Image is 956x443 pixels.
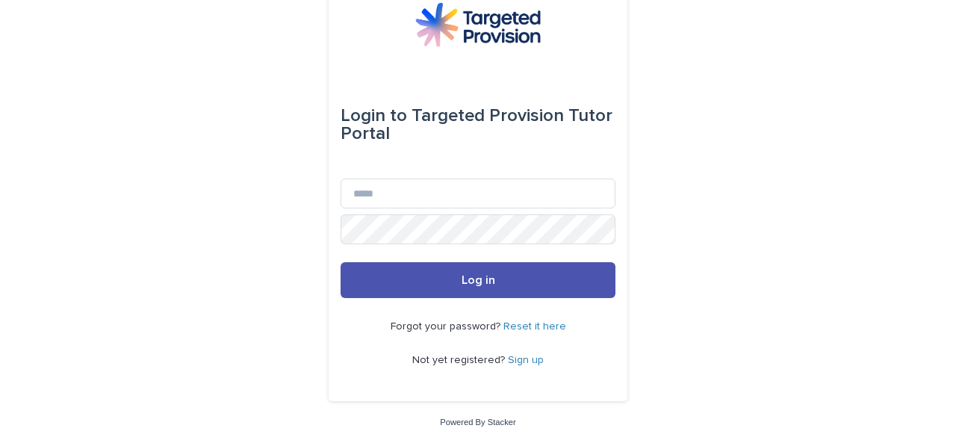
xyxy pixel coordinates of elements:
[341,107,407,125] span: Login to
[341,95,615,155] div: Targeted Provision Tutor Portal
[503,321,566,332] a: Reset it here
[415,2,541,47] img: M5nRWzHhSzIhMunXDL62
[440,418,515,427] a: Powered By Stacker
[341,262,615,298] button: Log in
[412,355,508,365] span: Not yet registered?
[391,321,503,332] span: Forgot your password?
[508,355,544,365] a: Sign up
[462,274,495,286] span: Log in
